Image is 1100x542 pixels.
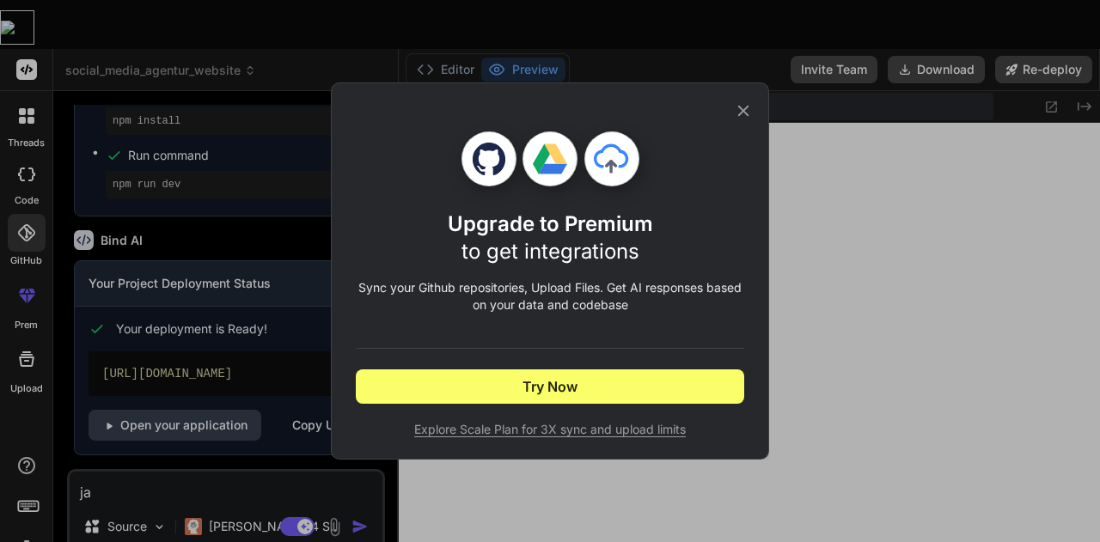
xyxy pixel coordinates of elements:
[356,369,744,404] button: Try Now
[356,279,744,314] p: Sync your Github repositories, Upload Files. Get AI responses based on your data and codebase
[461,239,639,264] span: to get integrations
[522,376,577,397] span: Try Now
[356,421,744,438] span: Explore Scale Plan for 3X sync and upload limits
[448,210,653,265] h1: Upgrade to Premium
